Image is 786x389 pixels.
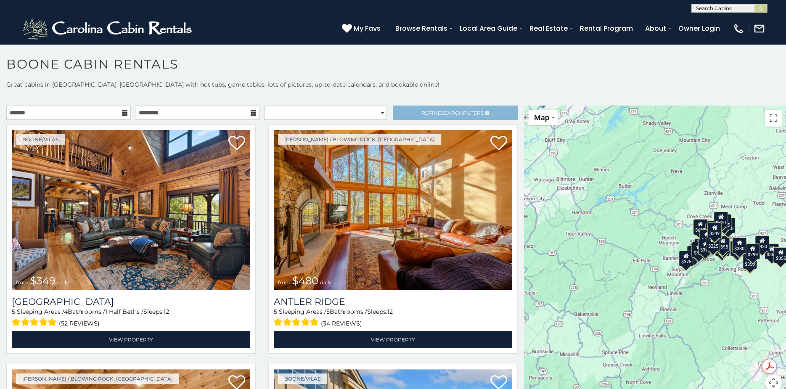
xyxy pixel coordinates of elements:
[717,238,731,254] div: $675
[278,279,291,286] span: from
[674,21,724,36] a: Owner Login
[12,331,250,348] a: View Property
[274,307,512,329] div: Sleeping Areas / Bathrooms / Sleeps:
[716,236,730,251] div: $395
[693,219,707,235] div: $635
[59,318,100,329] span: (52 reviews)
[12,307,250,329] div: Sleeping Areas / Bathrooms / Sleeps:
[274,296,512,307] a: Antler Ridge
[707,222,722,238] div: $349
[12,130,250,290] a: Diamond Creek Lodge from $349 daily
[743,253,757,269] div: $350
[274,331,512,348] a: View Property
[30,275,56,287] span: $349
[732,237,746,253] div: $380
[455,21,521,36] a: Local Area Guide
[342,23,383,34] a: My Favs
[21,16,196,41] img: White-1-2.png
[534,113,549,122] span: Map
[12,130,250,290] img: Diamond Creek Lodge
[679,251,693,267] div: $375
[278,134,441,145] a: [PERSON_NAME] / Blowing Rock, [GEOGRAPHIC_DATA]
[278,373,327,384] a: Boone/Vilas
[699,229,714,245] div: $410
[57,279,69,286] span: daily
[576,21,637,36] a: Rental Program
[753,23,765,34] img: mail-regular-white.png
[320,318,362,329] span: (34 reviews)
[765,243,779,259] div: $355
[391,21,452,36] a: Browse Rentals
[490,135,507,153] a: Add to favorites
[721,217,736,233] div: $250
[105,308,143,315] span: 1 Half Baths /
[393,106,517,120] a: RefineSearchFilters
[746,243,760,259] div: $299
[730,240,745,256] div: $695
[164,308,169,315] span: 12
[441,110,463,116] span: Search
[12,296,250,307] a: [GEOGRAPHIC_DATA]
[228,135,245,153] a: Add to favorites
[326,308,330,315] span: 5
[354,23,381,34] span: My Favs
[717,214,732,230] div: $255
[16,373,179,384] a: [PERSON_NAME] / Blowing Rock, [GEOGRAPHIC_DATA]
[64,308,68,315] span: 4
[755,235,769,251] div: $930
[16,134,65,145] a: Boone/Vilas
[698,238,712,254] div: $395
[641,21,670,36] a: About
[706,235,720,251] div: $225
[687,246,701,262] div: $330
[12,296,250,307] h3: Diamond Creek Lodge
[421,110,484,116] span: Refine Filters
[274,130,512,290] img: Antler Ridge
[274,308,277,315] span: 5
[705,220,720,236] div: $565
[733,23,744,34] img: phone-regular-white.png
[12,308,15,315] span: 5
[16,279,29,286] span: from
[715,240,729,256] div: $315
[387,308,393,315] span: 12
[692,241,706,257] div: $325
[528,110,558,125] button: Change map style
[714,211,728,227] div: $320
[525,21,572,36] a: Real Estate
[320,279,332,286] span: daily
[274,130,512,290] a: Antler Ridge from $480 daily
[765,110,782,127] button: Toggle fullscreen view
[292,275,318,287] span: $480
